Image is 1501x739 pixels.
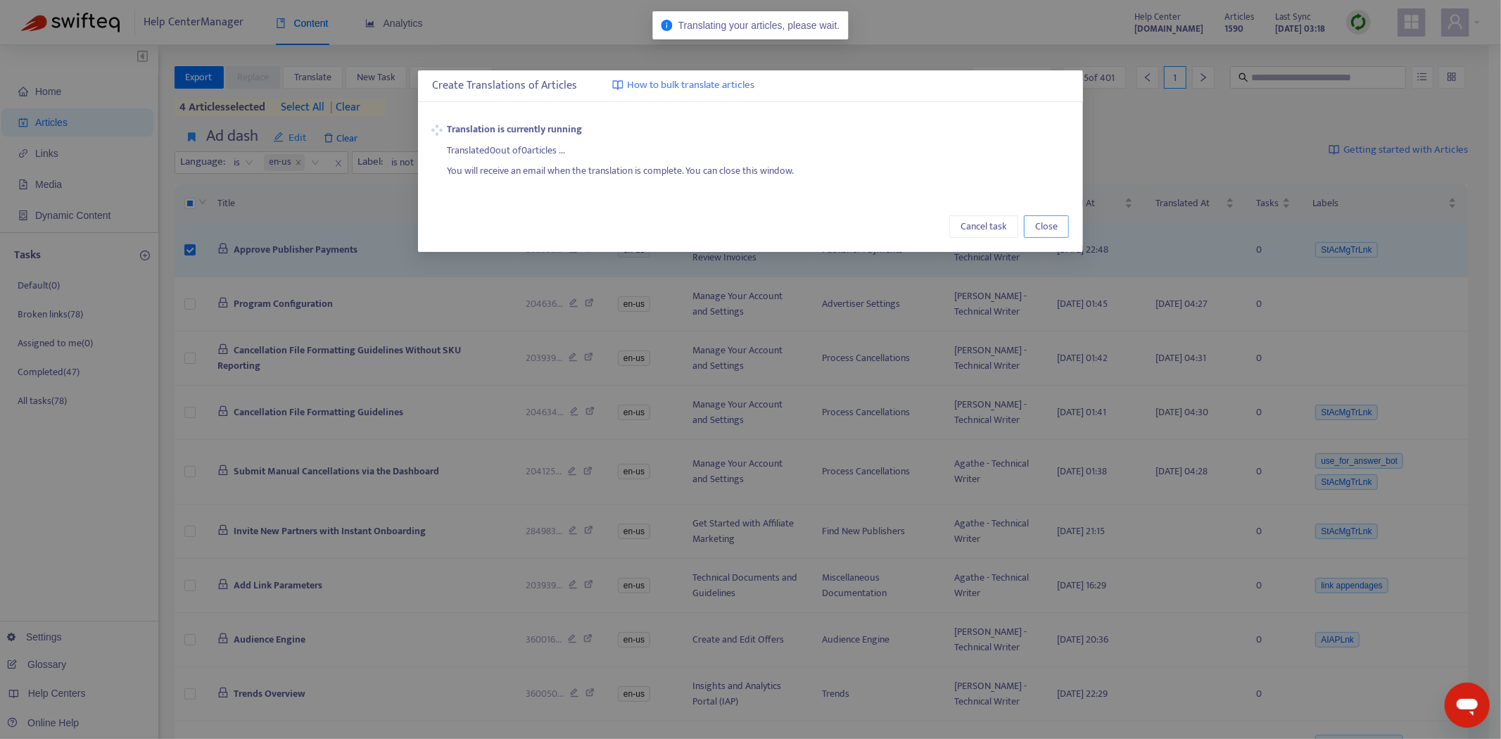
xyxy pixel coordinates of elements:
[661,20,673,31] span: info-circle
[612,77,754,94] a: How to bulk translate articles
[448,158,1070,179] div: You will receive an email when the translation is complete. You can close this window.
[627,77,754,94] span: How to bulk translate articles
[961,219,1007,234] span: Cancel task
[432,77,1069,94] div: Create Translations of Articles
[678,20,840,31] span: Translating your articles, please wait.
[1445,683,1490,728] iframe: Button to launch messaging window
[448,122,1070,137] strong: Translation is currently running
[1024,215,1069,238] button: Close
[612,80,623,91] img: image-link
[1035,219,1058,234] span: Close
[448,137,1070,158] div: Translated 0 out of 0 articles ...
[949,215,1018,238] button: Cancel task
